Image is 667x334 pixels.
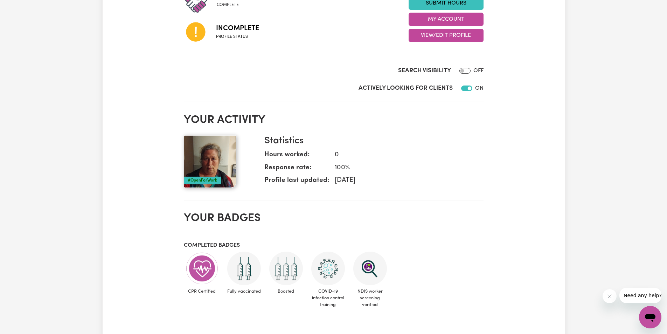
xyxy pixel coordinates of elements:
span: Profile status [216,34,259,40]
span: OFF [473,68,484,74]
span: COVID-19 infection control training [310,285,346,311]
h3: Completed badges [184,242,484,249]
img: Care and support worker has completed CPR Certification [185,252,219,285]
label: Actively Looking for Clients [359,84,453,93]
h2: Your activity [184,114,484,127]
button: View/Edit Profile [409,29,484,42]
iframe: Message from company [619,288,661,303]
iframe: Close message [603,289,617,303]
span: Need any help? [4,5,42,11]
img: Your profile picture [184,135,236,188]
dd: [DATE] [329,176,478,186]
img: Care and support worker has received booster dose of COVID-19 vaccination [269,252,303,285]
dd: 100 % [329,163,478,173]
span: Incomplete [216,23,259,34]
label: Search Visibility [398,66,451,75]
span: Boosted [268,285,304,298]
dt: Hours worked: [264,150,329,163]
img: NDIS Worker Screening Verified [353,252,387,285]
img: CS Academy: COVID-19 Infection Control Training course completed [311,252,345,285]
dt: Profile last updated: [264,176,329,189]
span: ON [475,86,484,91]
h2: Your badges [184,212,484,225]
dt: Response rate: [264,163,329,176]
span: complete [217,2,239,8]
span: CPR Certified [184,285,220,298]
div: #OpenForWork [184,177,221,184]
iframe: Button to launch messaging window [639,306,661,328]
span: Fully vaccinated [226,285,262,298]
h3: Statistics [264,135,478,147]
button: My Account [409,13,484,26]
img: Care and support worker has received 2 doses of COVID-19 vaccine [227,252,261,285]
span: NDIS worker screening verified [352,285,388,311]
dd: 0 [329,150,478,160]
